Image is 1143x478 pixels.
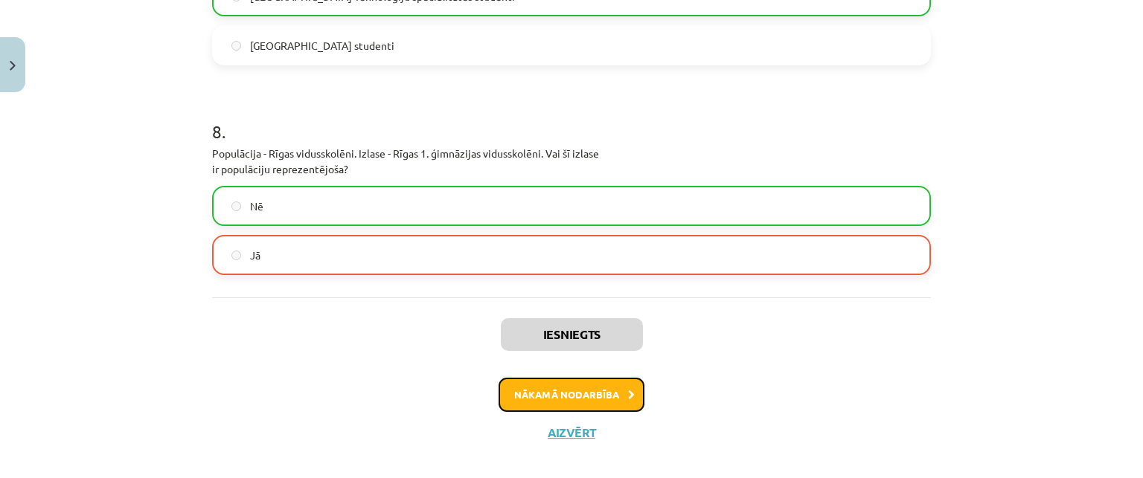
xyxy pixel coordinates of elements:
input: Nē [231,201,241,211]
button: Nākamā nodarbība [499,378,644,412]
span: [GEOGRAPHIC_DATA] studenti [250,38,394,54]
p: Populācija - Rīgas vidusskolēni. Izlase - Rīgas 1. ģimnāzijas vidusskolēni. Vai šī izlase ir popu... [212,146,931,177]
button: Iesniegts [501,318,643,351]
span: Jā [250,248,260,263]
img: icon-close-lesson-0947bae3869378f0d4975bcd49f059093ad1ed9edebbc8119c70593378902aed.svg [10,61,16,71]
button: Aizvērt [543,425,600,440]
input: [GEOGRAPHIC_DATA] studenti [231,41,241,51]
h1: 8 . [212,95,931,141]
span: Nē [250,198,263,214]
input: Jā [231,251,241,260]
